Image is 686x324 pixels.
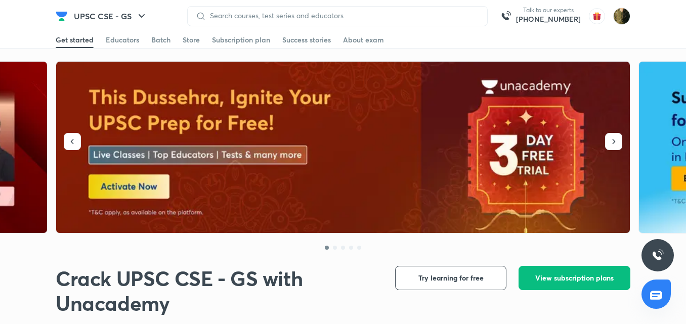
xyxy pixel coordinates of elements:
h1: Crack UPSC CSE - GS with Unacademy [56,266,379,315]
span: View subscription plans [535,273,614,283]
div: Get started [56,35,94,45]
div: About exam [343,35,384,45]
a: Get started [56,32,94,48]
span: Try learning for free [418,273,484,283]
a: Subscription plan [212,32,270,48]
button: Try learning for free [395,266,506,290]
a: [PHONE_NUMBER] [516,14,581,24]
div: Educators [106,35,139,45]
div: Success stories [282,35,331,45]
div: Batch [151,35,170,45]
a: Success stories [282,32,331,48]
a: Store [183,32,200,48]
p: Talk to our experts [516,6,581,14]
img: Company Logo [56,10,68,22]
img: avatar [589,8,605,24]
input: Search courses, test series and educators [206,12,479,20]
div: Store [183,35,200,45]
a: About exam [343,32,384,48]
img: call-us [496,6,516,26]
a: Educators [106,32,139,48]
a: Batch [151,32,170,48]
div: Subscription plan [212,35,270,45]
img: ttu [652,249,664,261]
button: View subscription plans [519,266,630,290]
img: Ruhi Chi [613,8,630,25]
button: UPSC CSE - GS [68,6,154,26]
